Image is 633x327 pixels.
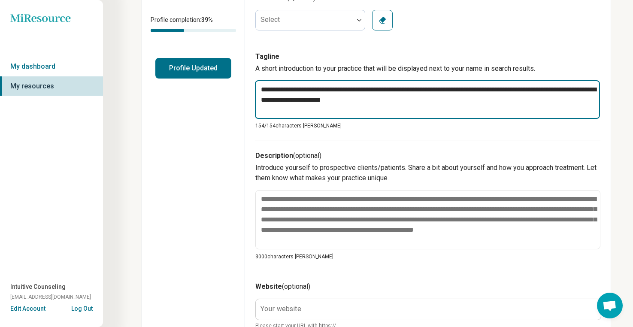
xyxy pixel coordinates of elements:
[71,304,93,311] button: Log Out
[255,151,600,161] h3: Description
[293,151,321,160] span: (optional)
[255,253,600,260] p: 3000 characters [PERSON_NAME]
[260,15,280,24] label: Select
[10,304,45,313] button: Edit Account
[10,293,91,301] span: [EMAIL_ADDRESS][DOMAIN_NAME]
[142,10,245,37] div: Profile completion:
[260,306,301,312] label: Your website
[155,58,231,79] button: Profile Updated
[597,293,623,318] div: Open chat
[255,64,600,74] p: A short introduction to your practice that will be displayed next to your name in search results.
[255,51,600,62] h3: Tagline
[201,16,213,23] span: 39 %
[282,282,310,291] span: (optional)
[255,163,600,183] p: Introduce yourself to prospective clients/patients. Share a bit about yourself and how you approa...
[255,122,600,130] p: 154/ 154 characters [PERSON_NAME]
[255,282,600,292] h3: Website
[10,282,66,291] span: Intuitive Counseling
[151,29,236,32] div: Profile completion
